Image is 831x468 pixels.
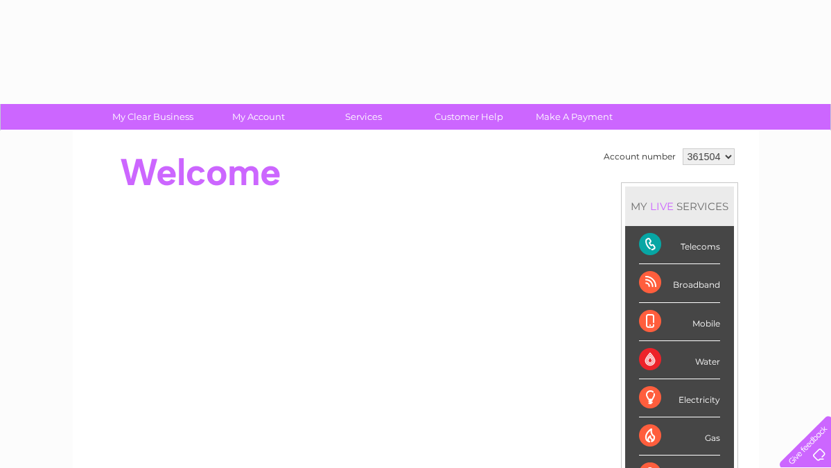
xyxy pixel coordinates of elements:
div: Water [639,341,720,379]
div: LIVE [647,200,676,213]
div: Mobile [639,303,720,341]
div: Gas [639,417,720,456]
div: Telecoms [639,226,720,264]
a: My Clear Business [96,104,210,130]
a: Services [306,104,421,130]
a: My Account [201,104,315,130]
a: Make A Payment [517,104,631,130]
td: Account number [600,145,679,168]
div: MY SERVICES [625,187,734,226]
a: Customer Help [412,104,526,130]
div: Broadband [639,264,720,302]
div: Electricity [639,379,720,417]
